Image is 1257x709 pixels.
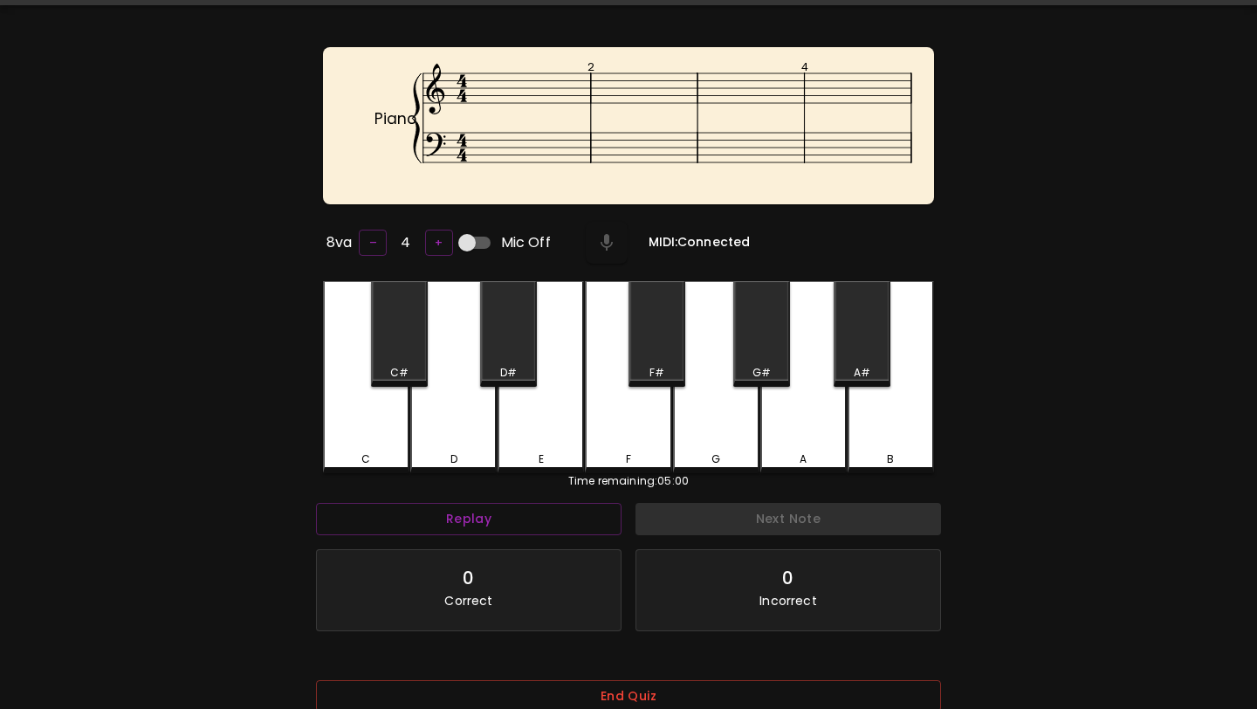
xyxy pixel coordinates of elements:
div: C# [390,365,409,381]
div: 0 [782,564,793,592]
text: Piano [374,108,417,129]
div: C [361,451,370,467]
button: + [425,230,453,257]
div: F [626,451,631,467]
div: G [711,451,720,467]
h6: 4 [401,231,410,255]
p: Incorrect [759,592,816,609]
div: D# [500,365,517,381]
div: E [539,451,544,467]
div: Time remaining: 05:00 [323,473,934,489]
div: A [800,451,807,467]
button: – [359,230,387,257]
span: Mic Off [501,232,551,253]
div: G# [752,365,771,381]
text: 2 [587,59,594,74]
button: Replay [316,503,622,535]
div: A# [854,365,870,381]
text: 4 [801,59,808,74]
div: B [887,451,894,467]
div: D [450,451,457,467]
div: F# [649,365,664,381]
p: Correct [444,592,492,609]
h6: 8va [326,231,352,255]
h6: MIDI: Connected [649,233,750,252]
div: 0 [463,564,474,592]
